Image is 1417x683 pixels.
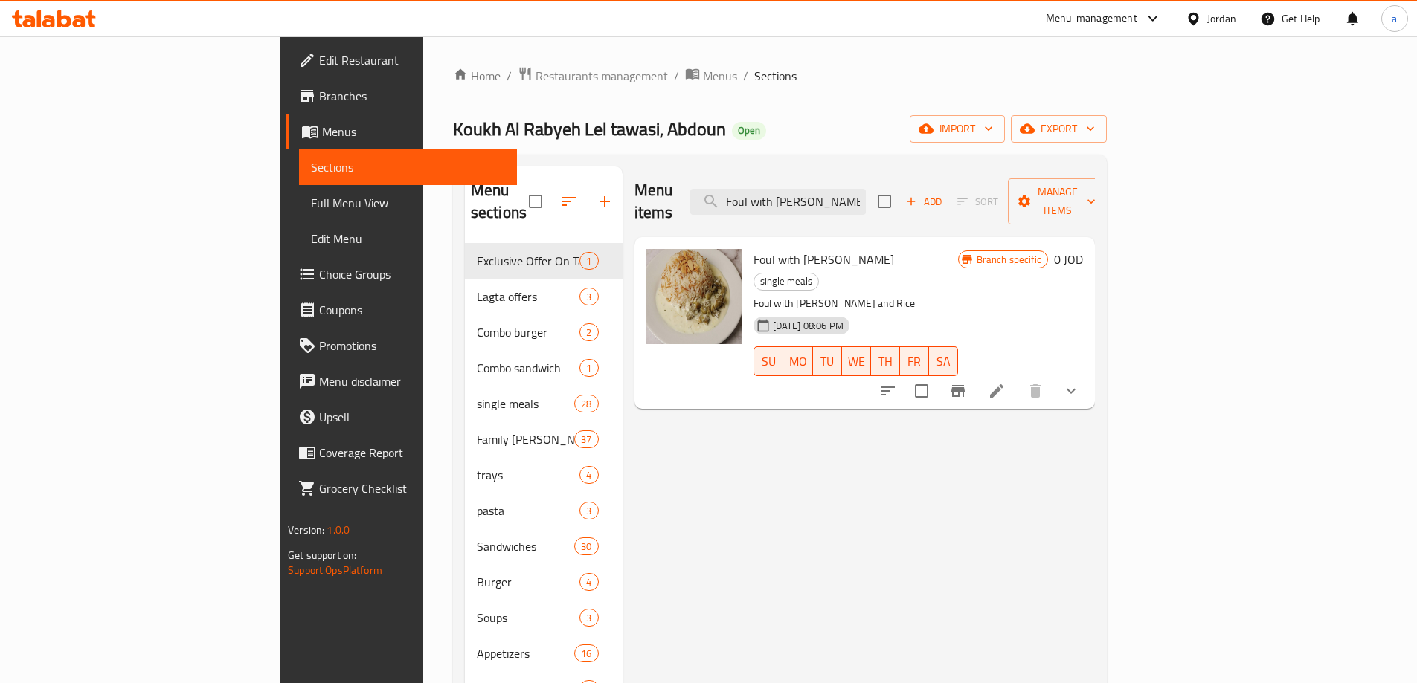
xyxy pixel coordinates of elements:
[580,326,597,340] span: 2
[477,323,580,341] span: Combo burger
[286,470,517,506] a: Grocery Checklist
[477,537,574,555] div: Sandwiches
[754,273,818,290] span: single meals
[842,346,871,376] button: WE
[477,395,574,412] span: single meals
[922,120,993,138] span: import
[319,444,505,462] span: Coverage Report
[574,430,598,448] div: items
[575,397,597,411] span: 28
[477,502,580,519] span: pasta
[574,537,598,555] div: items
[877,351,894,372] span: TH
[929,346,958,376] button: SA
[288,560,382,580] a: Support.OpsPlatform
[906,351,923,372] span: FR
[754,248,894,271] span: Foul with [PERSON_NAME]
[319,87,505,105] span: Branches
[869,186,900,217] span: Select section
[935,351,952,372] span: SA
[574,644,598,662] div: items
[690,189,866,215] input: search
[465,528,623,564] div: Sandwiches30
[286,328,517,363] a: Promotions
[783,346,813,376] button: MO
[477,609,580,627] span: Soups
[311,158,505,176] span: Sections
[453,112,726,146] span: Koukh Al Rabyeh Lel tawasi, Abdoun
[760,351,777,372] span: SU
[477,359,580,377] span: Combo sandwich
[971,253,1047,267] span: Branch specific
[299,185,517,221] a: Full Menu View
[299,149,517,185] a: Sections
[732,124,766,137] span: Open
[579,323,598,341] div: items
[813,346,842,376] button: TU
[767,319,849,333] span: [DATE] 08:06 PM
[579,502,598,519] div: items
[579,466,598,484] div: items
[288,546,356,565] span: Get support on:
[871,346,900,376] button: TH
[286,114,517,149] a: Menus
[580,468,597,482] span: 4
[465,279,623,314] div: Lagta offers3
[536,67,668,85] span: Restaurants management
[906,375,937,407] span: Select to update
[1008,178,1108,224] button: Manage items
[319,337,505,355] span: Promotions
[477,644,574,662] span: Appetizers
[848,351,865,372] span: WE
[703,67,737,85] span: Menus
[465,421,623,457] div: Family [PERSON_NAME] Meals37
[477,430,574,448] div: Family Sedor Meals
[465,564,623,600] div: Burger4
[579,573,598,591] div: items
[319,51,505,69] span: Edit Restaurant
[286,399,517,435] a: Upsell
[948,190,1008,213] span: Select section first
[518,66,668,85] a: Restaurants management
[319,479,505,497] span: Grocery Checklist
[1392,10,1397,27] span: a
[754,273,819,291] div: single meals
[1207,10,1236,27] div: Jordan
[299,221,517,256] a: Edit Menu
[900,190,948,213] span: Add item
[743,67,748,85] li: /
[1062,382,1080,400] svg: Show Choices
[579,359,598,377] div: items
[1046,10,1137,27] div: Menu-management
[580,254,597,268] span: 1
[327,520,350,540] span: 1.0.0
[286,78,517,114] a: Branches
[520,186,551,217] span: Select all sections
[580,575,597,589] span: 4
[477,466,580,484] span: trays
[286,42,517,78] a: Edit Restaurant
[319,408,505,426] span: Upsell
[1011,115,1107,143] button: export
[574,395,598,412] div: items
[579,252,598,270] div: items
[465,600,623,635] div: Soups3
[319,372,505,390] span: Menu disclaimer
[319,265,505,283] span: Choice Groups
[465,493,623,528] div: pasta3
[288,520,324,540] span: Version:
[789,351,807,372] span: MO
[579,288,598,305] div: items
[1023,120,1095,138] span: export
[900,346,929,376] button: FR
[477,573,580,591] span: Burger
[311,230,505,247] span: Edit Menu
[465,314,623,350] div: Combo burger2
[311,194,505,212] span: Full Menu View
[477,288,580,305] span: Lagta offers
